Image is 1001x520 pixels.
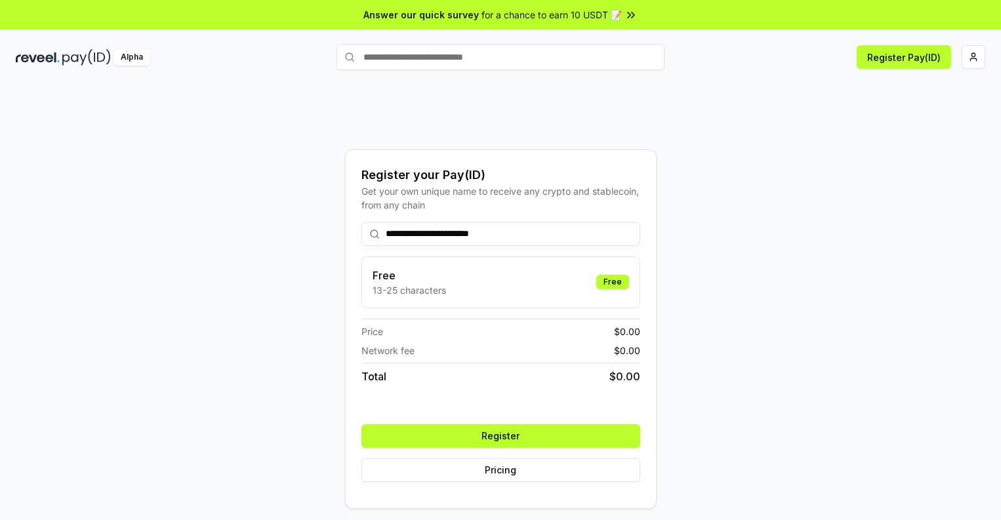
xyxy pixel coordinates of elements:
[481,8,622,22] span: for a chance to earn 10 USDT 📝
[609,369,640,384] span: $ 0.00
[373,268,446,283] h3: Free
[614,344,640,357] span: $ 0.00
[16,49,60,66] img: reveel_dark
[361,325,383,338] span: Price
[62,49,111,66] img: pay_id
[614,325,640,338] span: $ 0.00
[857,45,951,69] button: Register Pay(ID)
[113,49,150,66] div: Alpha
[596,275,629,289] div: Free
[361,424,640,448] button: Register
[361,369,386,384] span: Total
[373,283,446,297] p: 13-25 characters
[361,458,640,482] button: Pricing
[361,184,640,212] div: Get your own unique name to receive any crypto and stablecoin, from any chain
[363,8,479,22] span: Answer our quick survey
[361,166,640,184] div: Register your Pay(ID)
[361,344,415,357] span: Network fee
